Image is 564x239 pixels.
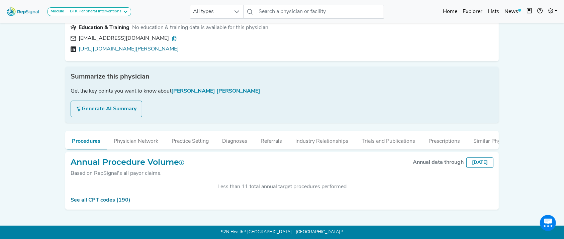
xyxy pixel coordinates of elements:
span: [PERSON_NAME] [PERSON_NAME] [171,89,260,94]
h2: Annual Procedure Volume [71,157,184,167]
button: Prescriptions [422,131,467,149]
button: Procedures [65,131,107,149]
div: No education & training data is available for this physician. [132,24,270,32]
button: Trials and Publications [355,131,422,149]
div: Get the key points you want to know about [71,87,493,95]
button: Referrals [254,131,289,149]
div: Education & Training [79,24,129,32]
div: [EMAIL_ADDRESS][DOMAIN_NAME] [79,34,177,42]
a: News [502,5,524,18]
div: Less than 11 total annual target procedures performed [71,183,493,191]
button: ModuleBTK Peripheral Interventions [48,7,131,16]
button: Industry Relationships [289,131,355,149]
p: S2N Health * [GEOGRAPHIC_DATA] - [GEOGRAPHIC_DATA] * [65,226,499,239]
button: Diagnoses [215,131,254,149]
strong: Module [51,9,64,13]
div: Based on RepSignal's all payor claims. [71,169,184,177]
a: See all CPT codes (190) [71,198,130,203]
a: [URL][DOMAIN_NAME][PERSON_NAME] [79,45,179,53]
div: [DATE] [466,157,493,168]
div: Annual data through [413,158,464,166]
button: Generate AI Summary [71,101,142,117]
a: Explorer [460,5,485,18]
a: Lists [485,5,502,18]
button: Practice Setting [165,131,215,149]
span: All types [190,5,230,18]
span: Summarize this physician [71,72,150,82]
a: Home [440,5,460,18]
button: Intel Book [524,5,535,18]
button: Similar Physicians [467,131,524,149]
button: Physician Network [107,131,165,149]
input: Search a physician or facility [256,5,384,19]
div: BTK Peripheral Interventions [67,9,121,14]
